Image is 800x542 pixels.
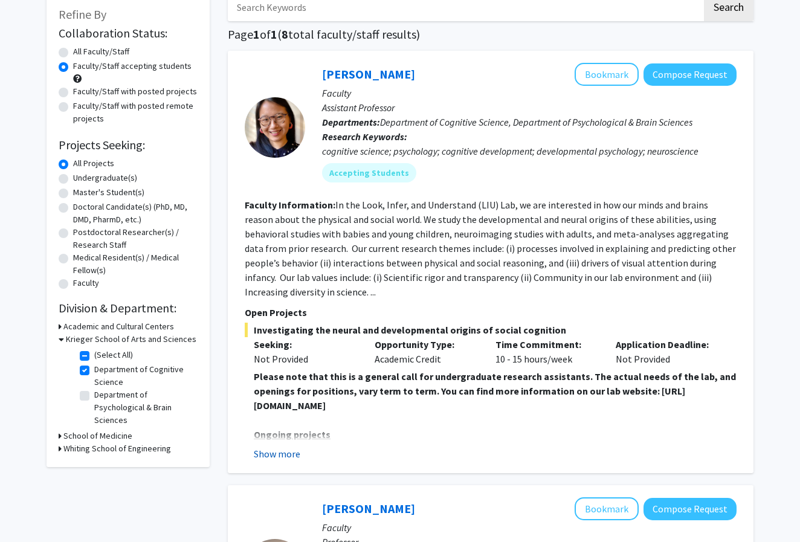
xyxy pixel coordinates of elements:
b: Research Keywords: [322,131,407,143]
p: Application Deadline: [616,337,718,352]
button: Compose Request to Colin Wilson [644,498,737,520]
div: Academic Credit [366,337,486,366]
div: cognitive science; psychology; cognitive development; developmental psychology; neuroscience [322,144,737,158]
span: Investigating the neural and developmental origins of social cognition [245,323,737,337]
span: 8 [282,27,288,42]
label: (Select All) [94,349,133,361]
div: Not Provided [607,337,727,366]
p: Assistant Professor [322,100,737,115]
label: Undergraduate(s) [73,172,137,184]
h2: Projects Seeking: [59,138,198,152]
div: Not Provided [254,352,356,366]
p: Faculty [322,520,737,535]
button: Compose Request to Shari Liu [644,63,737,86]
p: Faculty [322,86,737,100]
b: Faculty Information: [245,199,335,211]
mat-chip: Accepting Students [322,163,416,182]
button: Show more [254,447,300,461]
fg-read-more: In the Look, Infer, and Understand (LIU) Lab, we are interested in how our minds and brains reaso... [245,199,736,298]
u: Ongoing projects [254,428,331,440]
label: All Faculty/Staff [73,45,129,58]
span: Department of Cognitive Science, Department of Psychological & Brain Sciences [380,116,692,128]
h3: Academic and Cultural Centers [63,320,174,333]
b: Departments: [322,116,380,128]
button: Add Shari Liu to Bookmarks [575,63,639,86]
span: 1 [271,27,277,42]
label: Doctoral Candidate(s) (PhD, MD, DMD, PharmD, etc.) [73,201,198,226]
label: Department of Psychological & Brain Sciences [94,389,195,427]
p: Time Commitment: [495,337,598,352]
span: Refine By [59,7,106,22]
label: Faculty/Staff with posted projects [73,85,197,98]
h2: Division & Department: [59,301,198,315]
h3: Whiting School of Engineering [63,442,171,455]
div: 10 - 15 hours/week [486,337,607,366]
h3: School of Medicine [63,430,132,442]
h3: Krieger School of Arts and Sciences [66,333,196,346]
label: Faculty/Staff accepting students [73,60,192,73]
a: [PERSON_NAME] [322,66,415,82]
a: [PERSON_NAME] [322,501,415,516]
span: 1 [253,27,260,42]
button: Add Colin Wilson to Bookmarks [575,497,639,520]
p: Seeking: [254,337,356,352]
label: Postdoctoral Researcher(s) / Research Staff [73,226,198,251]
p: Open Projects [245,305,737,320]
strong: Please note that this is a general call for undergraduate research assistants. The actual needs o... [254,370,736,411]
h1: Page of ( total faculty/staff results) [228,27,753,42]
label: All Projects [73,157,114,170]
p: Opportunity Type: [375,337,477,352]
label: Department of Cognitive Science [94,363,195,389]
label: Faculty/Staff with posted remote projects [73,100,198,125]
h2: Collaboration Status: [59,26,198,40]
label: Master's Student(s) [73,186,144,199]
iframe: Chat [9,488,51,533]
label: Faculty [73,277,99,289]
label: Medical Resident(s) / Medical Fellow(s) [73,251,198,277]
